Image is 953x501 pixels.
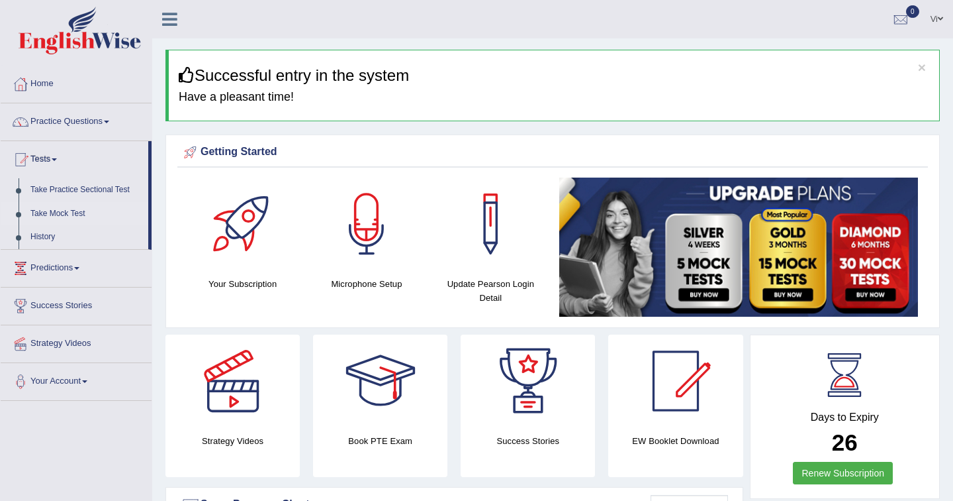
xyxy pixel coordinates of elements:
a: Home [1,66,152,99]
button: × [918,60,926,74]
h4: Book PTE Exam [313,434,447,448]
h3: Successful entry in the system [179,67,929,84]
a: History [24,225,148,249]
h4: EW Booklet Download [608,434,743,448]
h4: Your Subscription [187,277,298,291]
div: Getting Started [181,142,925,162]
a: Predictions [1,250,152,283]
img: small5.jpg [559,178,918,317]
b: 26 [832,429,858,455]
a: Practice Questions [1,103,152,137]
h4: Days to Expiry [765,412,925,423]
a: Take Mock Test [24,202,148,226]
span: 0 [906,5,919,18]
a: Strategy Videos [1,325,152,359]
h4: Success Stories [461,434,595,448]
a: Renew Subscription [793,462,893,484]
h4: Strategy Videos [165,434,300,448]
a: Your Account [1,363,152,396]
h4: Update Pearson Login Detail [435,277,546,305]
h4: Have a pleasant time! [179,91,929,104]
a: Tests [1,141,148,174]
h4: Microphone Setup [311,277,422,291]
a: Success Stories [1,288,152,321]
a: Take Practice Sectional Test [24,178,148,202]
